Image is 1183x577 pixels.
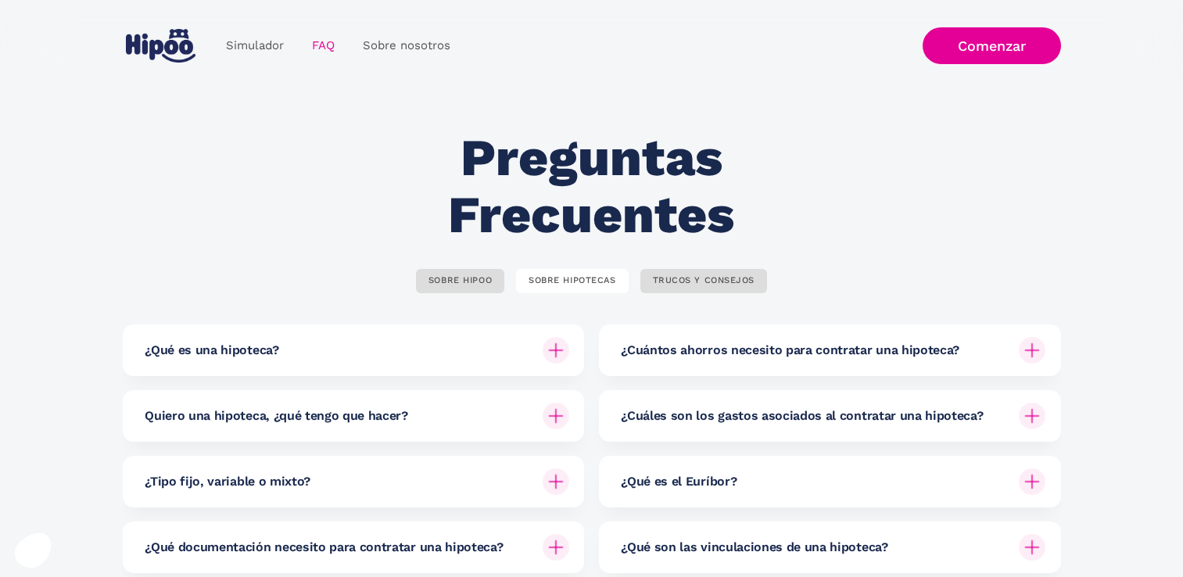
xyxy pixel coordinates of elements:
h6: ¿Qué es una hipoteca? [145,342,278,359]
a: Sobre nosotros [349,30,464,61]
a: Simulador [212,30,298,61]
div: SOBRE HIPOTECAS [529,275,615,287]
div: TRUCOS Y CONSEJOS [653,275,755,287]
h6: ¿Cuáles son los gastos asociados al contratar una hipoteca? [621,407,983,425]
h6: ¿Cuántos ahorros necesito para contratar una hipoteca? [621,342,959,359]
h2: Preguntas Frecuentes [360,130,823,243]
h6: ¿Qué es el Euríbor? [621,473,737,490]
a: Comenzar [923,27,1061,64]
a: FAQ [298,30,349,61]
a: home [123,23,199,69]
h6: ¿Tipo fijo, variable o mixto? [145,473,310,490]
h6: ¿Qué documentación necesito para contratar una hipoteca? [145,539,503,556]
h6: ¿Qué son las vinculaciones de una hipoteca? [621,539,887,556]
div: SOBRE HIPOO [428,275,492,287]
h6: Quiero una hipoteca, ¿qué tengo que hacer? [145,407,408,425]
